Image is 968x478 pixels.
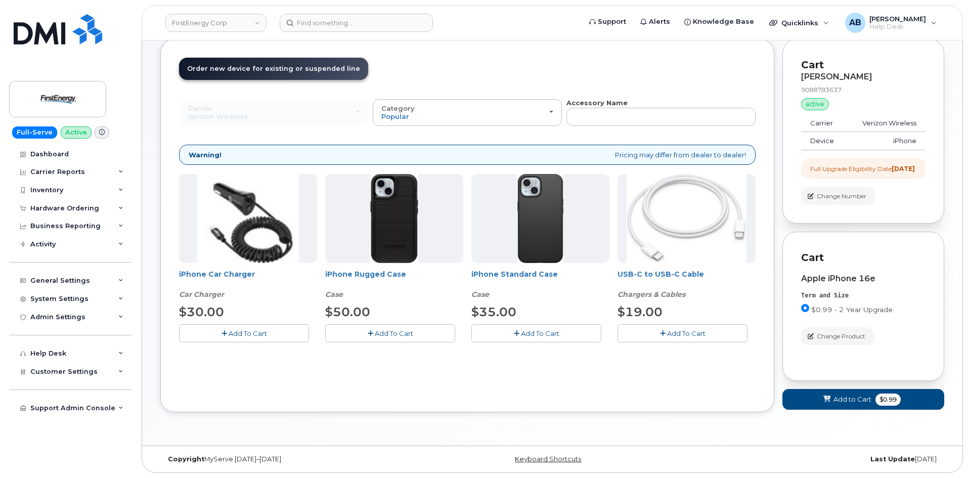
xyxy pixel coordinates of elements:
span: $0.99 - 2 Year Upgrade [811,306,893,314]
a: iPhone Standard Case [471,270,558,279]
strong: Copyright [168,455,204,463]
iframe: Messenger Launcher [924,434,960,470]
input: $0.99 - 2 Year Upgrade [801,304,809,312]
button: Add To Cart [325,324,455,342]
strong: Last Update [870,455,915,463]
span: Change Product [817,332,865,341]
div: Adam Bake [838,13,944,33]
em: Chargers & Cables [618,290,685,299]
img: USB-C.jpg [627,174,746,263]
span: $50.00 [325,305,370,319]
button: Add to Cart $0.99 [782,389,944,410]
div: Pricing may differ from dealer to dealer! [179,145,756,165]
em: Case [471,290,489,299]
a: Alerts [633,12,677,32]
span: Knowledge Base [693,17,754,27]
div: Quicklinks [762,13,836,33]
img: Symmetry.jpg [517,174,563,263]
em: Car Charger [179,290,224,299]
a: FirstEnergy Corp [165,14,267,32]
span: Add To Cart [229,329,267,337]
div: [PERSON_NAME] [801,72,926,81]
strong: Accessory Name [566,99,628,107]
a: Support [582,12,633,32]
div: Apple iPhone 16e [801,274,926,283]
span: Add To Cart [521,329,559,337]
a: iPhone Rugged Case [325,270,406,279]
a: iPhone Car Charger [179,270,255,279]
a: Keyboard Shortcuts [515,455,581,463]
img: Defender.jpg [370,174,418,263]
span: [PERSON_NAME] [869,15,926,23]
a: USB-C to USB-C Cable [618,270,704,279]
div: USB-C to USB-C Cable [618,269,756,299]
span: Add To Cart [667,329,706,337]
p: Cart [801,58,926,72]
span: $35.00 [471,305,516,319]
span: Help Desk [869,23,926,31]
td: iPhone [847,132,926,150]
em: Case [325,290,343,299]
span: $0.99 [875,394,901,406]
strong: Warning! [189,150,222,160]
button: Category Popular [373,99,562,125]
button: Add To Cart [179,324,309,342]
div: iPhone Standard Case [471,269,609,299]
div: [DATE] [683,455,944,463]
a: Knowledge Base [677,12,761,32]
span: AB [849,17,861,29]
p: Cart [801,250,926,265]
div: Term and Size [801,291,926,300]
div: iPhone Car Charger [179,269,317,299]
div: Full Upgrade Eligibility Date [810,164,915,173]
button: Change Number [801,187,875,205]
div: active [801,98,829,110]
td: Verizon Wireless [847,114,926,133]
img: iphonesecg.jpg [197,174,299,263]
span: Support [598,17,626,27]
div: iPhone Rugged Case [325,269,463,299]
button: Add To Cart [618,324,747,342]
span: Category [381,104,415,112]
span: Add to Cart [833,395,871,404]
div: MyServe [DATE]–[DATE] [160,455,422,463]
span: Add To Cart [375,329,413,337]
td: Carrier [801,114,847,133]
td: Device [801,132,847,150]
span: Popular [381,112,409,120]
span: Alerts [649,17,670,27]
button: Change Product [801,327,874,345]
span: Quicklinks [781,19,818,27]
input: Find something... [280,14,433,32]
button: Add To Cart [471,324,601,342]
span: $19.00 [618,305,663,319]
strong: [DATE] [892,165,915,172]
span: Order new device for existing or suspended line [187,65,360,72]
span: $30.00 [179,305,224,319]
span: Change Number [817,192,866,201]
div: 9088783637 [801,85,926,94]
